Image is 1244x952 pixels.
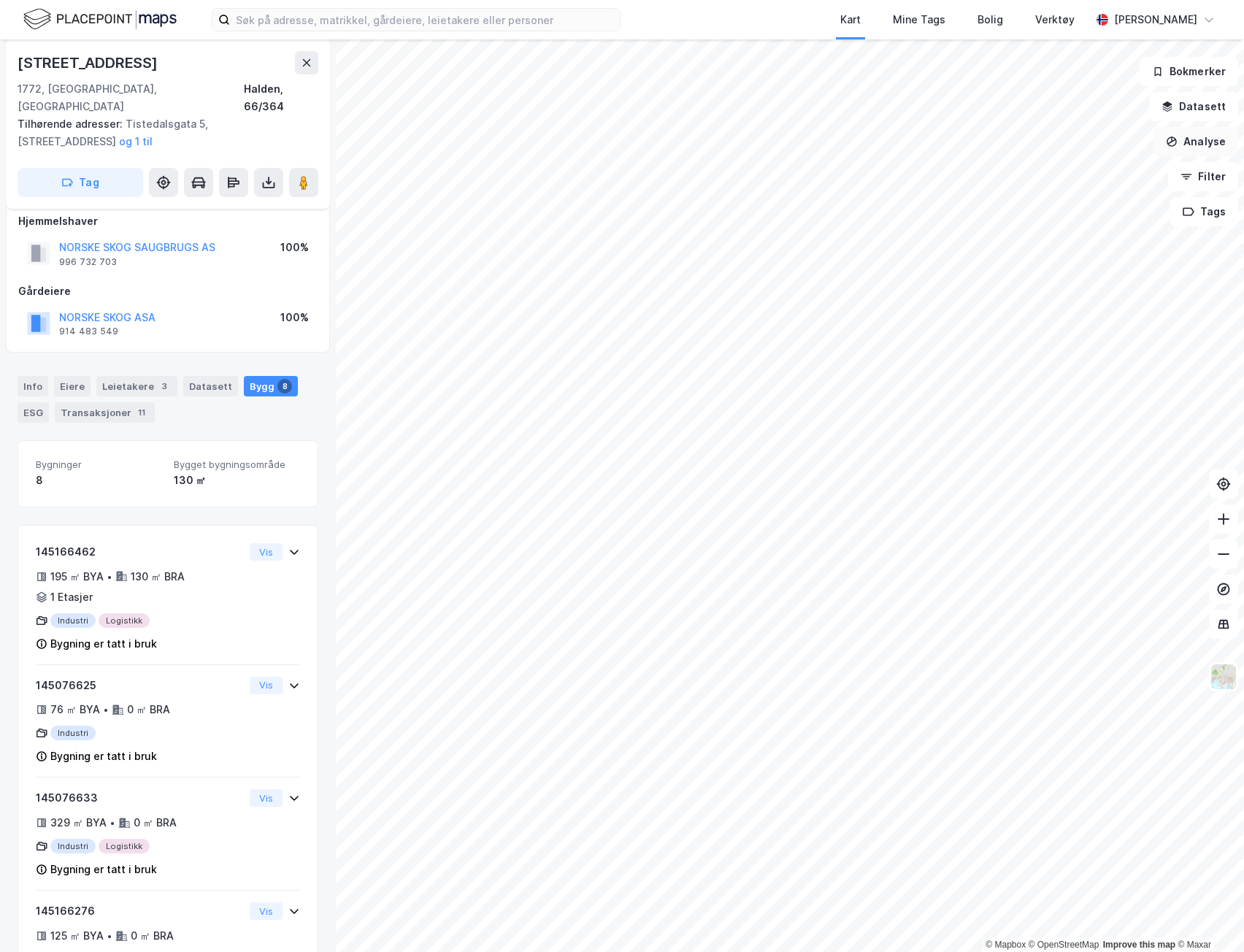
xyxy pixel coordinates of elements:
div: Verktøy [1035,11,1075,28]
button: Bokmerker [1140,57,1238,86]
div: 145166462 [36,543,244,561]
button: Tag [18,168,143,197]
div: Bygning er tatt i bruk [50,861,157,878]
div: ESG [18,402,49,423]
button: Filter [1168,162,1238,191]
div: Halden, 66/364 [244,80,318,115]
img: Z [1210,663,1237,691]
div: Kontrollprogram for chat [1171,882,1244,952]
div: • [107,571,112,583]
div: 0 ㎡ BRA [131,927,174,945]
button: Tags [1170,197,1238,226]
div: 3 [157,379,172,394]
span: Bygget bygningsområde [174,458,300,471]
div: Bolig [978,11,1003,28]
input: Søk på adresse, matrikkel, gårdeiere, leietakere eller personer [230,9,620,31]
div: Tistedalsgata 5, [STREET_ADDRESS] [18,115,307,150]
div: • [107,930,112,942]
div: 0 ㎡ BRA [127,701,170,718]
div: 125 ㎡ BYA [50,927,104,945]
img: logo.f888ab2527a4732fd821a326f86c7f29.svg [23,7,177,32]
div: Eiere [54,376,91,396]
span: Tilhørende adresser: [18,118,126,130]
div: 1772, [GEOGRAPHIC_DATA], [GEOGRAPHIC_DATA] [18,80,244,115]
button: Datasett [1149,92,1238,121]
div: Mine Tags [893,11,945,28]
div: Bygning er tatt i bruk [50,748,157,765]
button: Vis [250,789,283,807]
div: 195 ㎡ BYA [50,568,104,586]
a: OpenStreetMap [1029,940,1099,950]
div: 100% [280,309,309,326]
button: Vis [250,677,283,694]
iframe: Chat Widget [1171,882,1244,952]
div: Info [18,376,48,396]
div: 130 ㎡ BRA [131,568,185,586]
div: [PERSON_NAME] [1114,11,1197,28]
div: Leietakere [96,376,177,396]
div: 914 483 549 [59,326,118,337]
div: 145166276 [36,902,244,920]
a: Mapbox [986,940,1026,950]
div: • [103,704,109,715]
div: 8 [36,472,162,489]
div: 329 ㎡ BYA [50,814,107,832]
div: 145076625 [36,677,244,694]
div: Gårdeiere [18,283,318,300]
button: Vis [250,543,283,561]
div: [STREET_ADDRESS] [18,51,161,74]
a: Improve this map [1103,940,1175,950]
button: Analyse [1153,127,1238,156]
div: 1 Etasjer [50,588,93,606]
div: Bygning er tatt i bruk [50,635,157,653]
div: 8 [277,379,292,394]
div: • [110,817,115,829]
div: 145076633 [36,789,244,807]
div: 0 ㎡ BRA [134,814,177,832]
div: Hjemmelshaver [18,212,318,230]
div: 11 [134,405,149,420]
div: Transaksjoner [55,402,155,423]
span: Bygninger [36,458,162,471]
div: 76 ㎡ BYA [50,701,100,718]
button: Vis [250,902,283,920]
div: Datasett [183,376,238,396]
div: Kart [840,11,861,28]
div: Bygg [244,376,298,396]
div: 130 ㎡ [174,472,300,489]
div: 100% [280,239,309,256]
div: 996 732 703 [59,256,117,268]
